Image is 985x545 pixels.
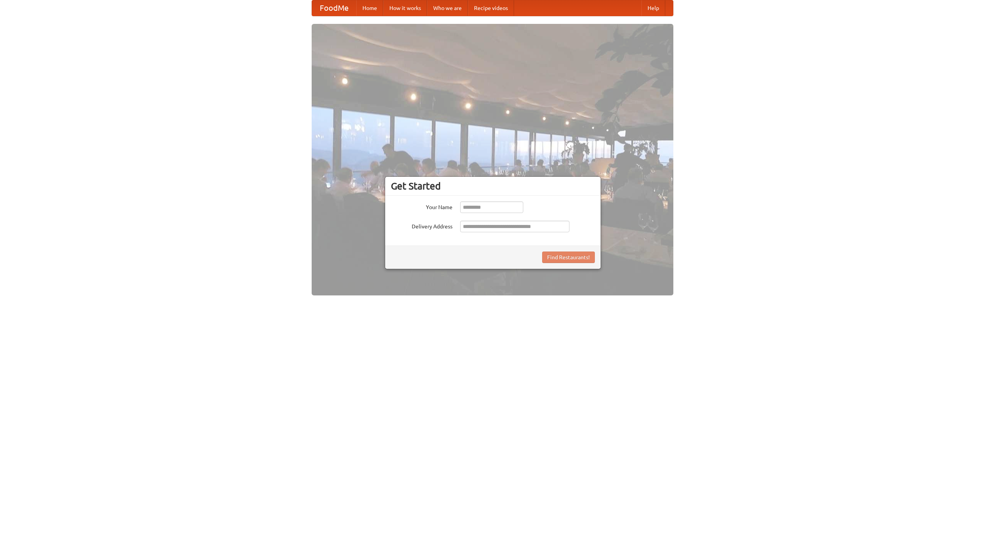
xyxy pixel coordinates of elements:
a: Recipe videos [468,0,514,16]
label: Your Name [391,201,452,211]
a: Who we are [427,0,468,16]
a: How it works [383,0,427,16]
button: Find Restaurants! [542,252,595,263]
a: Help [641,0,665,16]
h3: Get Started [391,180,595,192]
a: FoodMe [312,0,356,16]
label: Delivery Address [391,221,452,230]
a: Home [356,0,383,16]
